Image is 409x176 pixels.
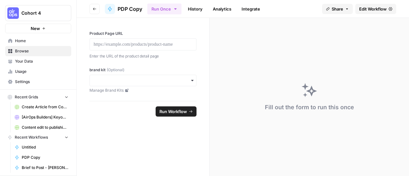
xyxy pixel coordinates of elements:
span: Brief to Post - [PERSON_NAME] [22,165,68,171]
span: Settings [15,79,68,85]
a: History [184,4,206,14]
span: Your Data [15,58,68,64]
span: PDP Copy [118,5,142,13]
a: Home [5,36,71,46]
span: [AirOps Builders] Keyowrd -> Content Brief -> Article [22,114,68,120]
a: Integrate [238,4,264,14]
a: Usage [5,66,71,77]
span: Recent Workflows [15,134,48,140]
a: Manage Brand Kits [89,88,197,93]
span: Content edit to publishing: Writer draft-> Brand alignment edits-> Human review-> Add internal an... [22,125,68,130]
a: [AirOps Builders] Keyowrd -> Content Brief -> Article [12,112,71,122]
span: Browse [15,48,68,54]
a: Browse [5,46,71,56]
span: Home [15,38,68,44]
span: Edit Workflow [359,6,387,12]
span: New [31,25,40,32]
span: PDP Copy [22,155,68,160]
span: Recent Grids [15,94,38,100]
button: Run Workflow [156,106,197,117]
img: Cohort 4 Logo [7,7,19,19]
label: brand kit [89,67,197,73]
a: Settings [5,77,71,87]
p: Enter the URL of the product detail page [89,53,197,59]
button: Recent Grids [5,92,71,102]
a: Untitled [12,142,71,152]
label: Product Page URL [89,31,197,36]
a: PDP Copy [105,4,142,14]
div: Fill out the form to run this once [265,103,354,112]
a: Edit Workflow [355,4,396,14]
span: Usage [15,69,68,74]
a: Brief to Post - [PERSON_NAME] [12,163,71,173]
a: Analytics [209,4,235,14]
button: Run Once [147,4,181,14]
a: PDP Copy [12,152,71,163]
a: Create Article from Content Brief - Fork Grid [12,102,71,112]
span: Untitled [22,144,68,150]
a: Your Data [5,56,71,66]
button: New [5,24,71,33]
span: Share [332,6,343,12]
span: Run Workflow [159,108,187,115]
button: Share [322,4,353,14]
span: Create Article from Content Brief - Fork Grid [22,104,68,110]
span: Cohort 4 [21,10,60,16]
button: Workspace: Cohort 4 [5,5,71,21]
a: Content edit to publishing: Writer draft-> Brand alignment edits-> Human review-> Add internal an... [12,122,71,133]
span: (Optional) [107,67,124,73]
button: Recent Workflows [5,133,71,142]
